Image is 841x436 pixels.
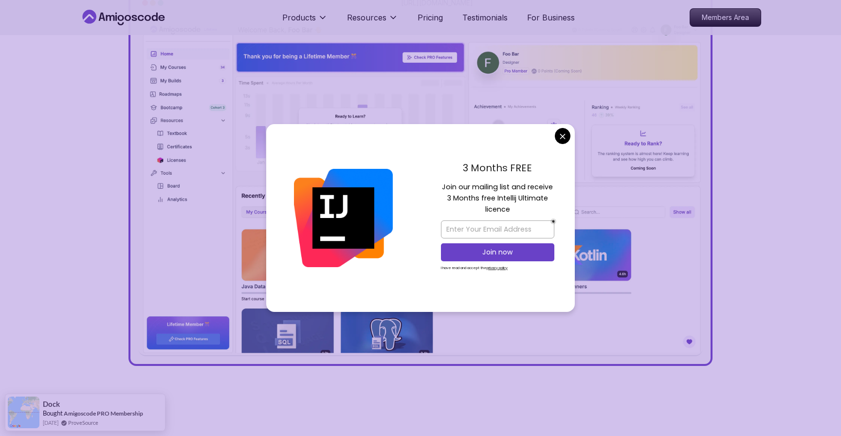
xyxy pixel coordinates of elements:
[64,410,143,417] a: Amigoscode PRO Membership
[68,418,98,427] a: ProveSource
[347,12,398,31] button: Resources
[43,409,63,417] span: Bought
[138,18,703,356] img: dashboard
[690,9,761,26] p: Members Area
[8,397,39,428] img: provesource social proof notification image
[347,12,386,23] p: Resources
[462,12,508,23] a: Testimonials
[282,12,316,23] p: Products
[43,400,60,408] span: Dock
[43,418,58,427] span: [DATE]
[282,12,328,31] button: Products
[527,12,575,23] a: For Business
[690,8,761,27] a: Members Area
[418,12,443,23] a: Pricing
